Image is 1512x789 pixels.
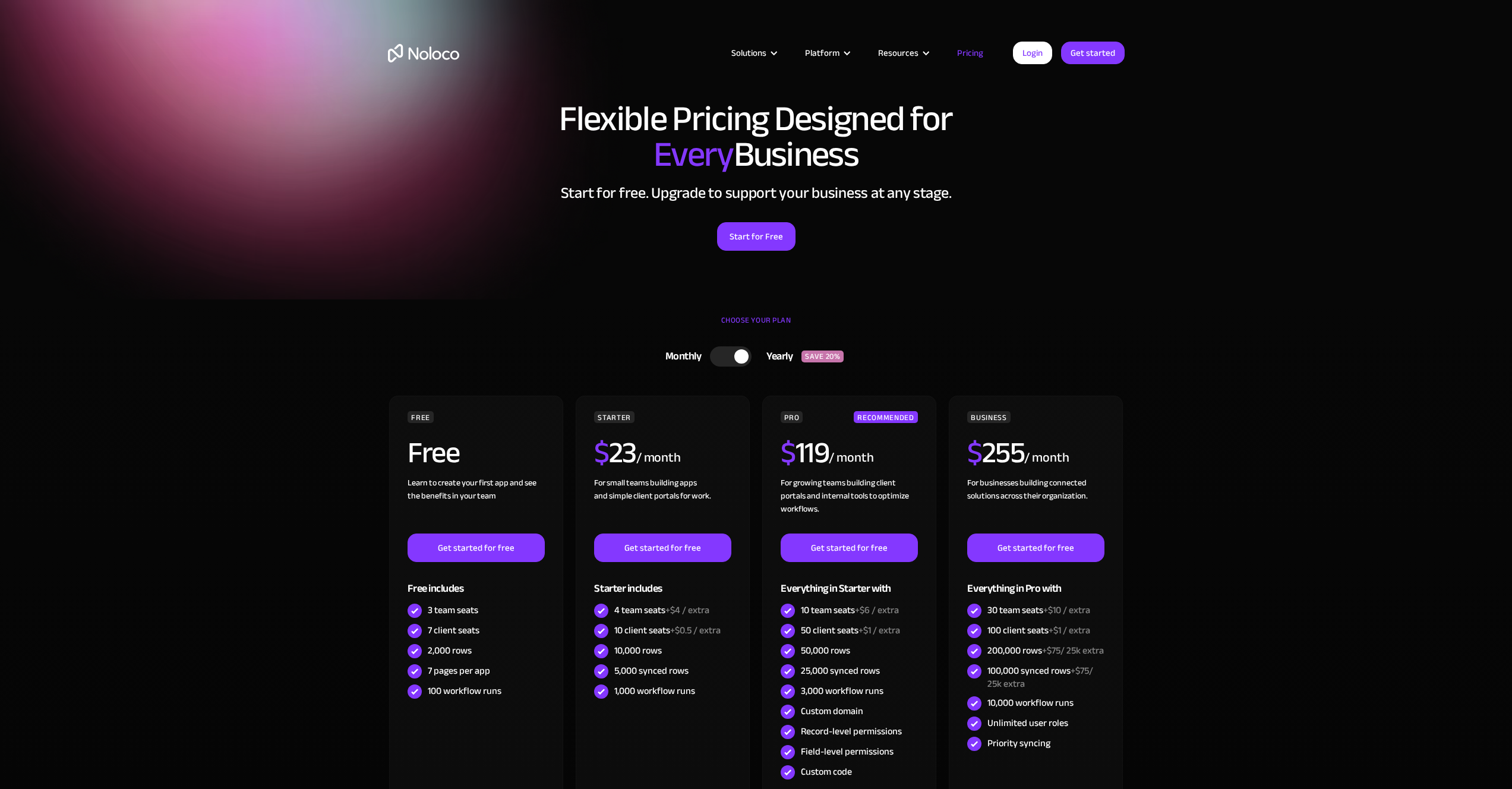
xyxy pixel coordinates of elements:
[1013,42,1052,64] a: Login
[428,664,490,677] div: 7 pages per app
[717,222,796,251] a: Start for Free
[1049,621,1090,639] span: +$1 / extra
[408,476,544,534] div: Learn to create your first app and see the benefits in your team ‍
[1043,601,1090,619] span: +$10 / extra
[1024,449,1069,468] div: / month
[967,476,1104,534] div: For businesses building connected solutions across their organization. ‍
[801,644,850,657] div: 50,000 rows
[987,662,1093,693] span: +$75/ 25k extra
[408,438,459,468] h2: Free
[614,644,662,657] div: 10,000 rows
[670,621,721,639] span: +$0.5 / extra
[716,45,790,61] div: Solutions
[594,476,731,534] div: For small teams building apps and simple client portals for work. ‍
[428,684,501,698] div: 100 workflow runs
[781,411,803,423] div: PRO
[967,562,1104,601] div: Everything in Pro with
[388,311,1125,341] div: CHOOSE YOUR PLAN
[781,438,829,468] h2: 119
[967,425,982,481] span: $
[594,425,609,481] span: $
[801,684,883,698] div: 3,000 workflow runs
[665,601,709,619] span: +$4 / extra
[388,184,1125,202] h2: Start for free. Upgrade to support your business at any stage.
[752,348,801,365] div: Yearly
[614,664,689,677] div: 5,000 synced rows
[781,476,917,534] div: For growing teams building client portals and internal tools to optimize workflows.
[388,44,459,62] a: home
[801,725,902,738] div: Record-level permissions
[614,624,721,637] div: 10 client seats
[781,425,796,481] span: $
[801,705,863,718] div: Custom domain
[801,664,880,677] div: 25,000 synced rows
[987,696,1074,709] div: 10,000 workflow runs
[801,351,844,362] div: SAVE 20%
[594,438,636,468] h2: 23
[1042,642,1104,659] span: +$75/ 25k extra
[801,745,894,758] div: Field-level permissions
[801,604,899,617] div: 10 team seats
[863,45,942,61] div: Resources
[614,604,709,617] div: 4 team seats
[781,534,917,562] a: Get started for free
[987,644,1104,657] div: 200,000 rows
[408,534,544,562] a: Get started for free
[967,411,1010,423] div: BUSINESS
[987,717,1068,730] div: Unlimited user roles
[428,604,478,617] div: 3 team seats
[878,45,918,61] div: Resources
[654,121,734,188] span: Every
[855,601,899,619] span: +$6 / extra
[967,534,1104,562] a: Get started for free
[388,101,1125,172] h1: Flexible Pricing Designed for Business
[854,411,917,423] div: RECOMMENDED
[801,765,852,778] div: Custom code
[636,449,681,468] div: / month
[942,45,998,61] a: Pricing
[594,411,634,423] div: STARTER
[408,411,434,423] div: FREE
[987,604,1090,617] div: 30 team seats
[428,644,472,657] div: 2,000 rows
[731,45,766,61] div: Solutions
[614,684,695,698] div: 1,000 workflow runs
[428,624,479,637] div: 7 client seats
[790,45,863,61] div: Platform
[1061,42,1125,64] a: Get started
[987,737,1050,750] div: Priority syncing
[829,449,873,468] div: / month
[987,624,1090,637] div: 100 client seats
[858,621,900,639] span: +$1 / extra
[408,562,544,601] div: Free includes
[594,534,731,562] a: Get started for free
[594,562,731,601] div: Starter includes
[967,438,1024,468] h2: 255
[781,562,917,601] div: Everything in Starter with
[651,348,711,365] div: Monthly
[987,664,1104,690] div: 100,000 synced rows
[801,624,900,637] div: 50 client seats
[805,45,839,61] div: Platform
